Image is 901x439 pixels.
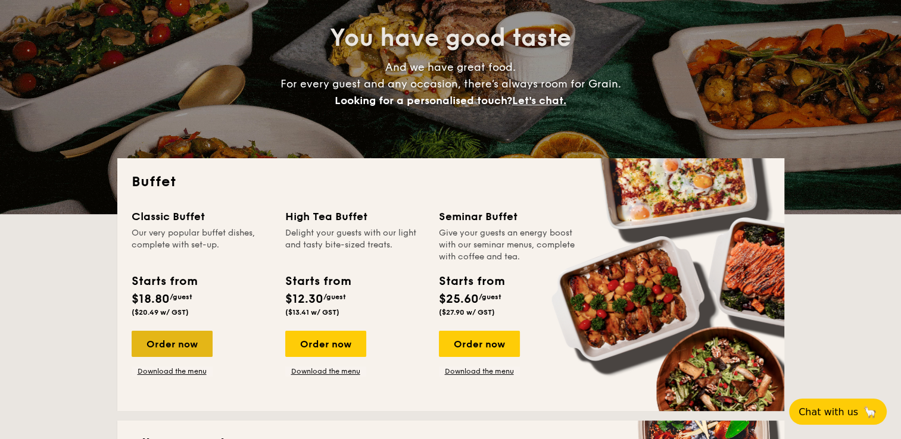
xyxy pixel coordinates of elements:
[132,227,271,263] div: Our very popular buffet dishes, complete with set-up.
[285,308,339,316] span: ($13.41 w/ GST)
[335,94,512,107] span: Looking for a personalised touch?
[132,331,213,357] div: Order now
[439,272,504,290] div: Starts from
[280,61,621,107] span: And we have great food. For every guest and any occasion, there’s always room for Grain.
[330,24,571,52] span: You have good taste
[132,173,770,192] h2: Buffet
[285,227,425,263] div: Delight your guests with our light and tasty bite-sized treats.
[439,208,578,225] div: Seminar Buffet
[132,366,213,376] a: Download the menu
[439,227,578,263] div: Give your guests an energy boost with our seminar menus, complete with coffee and tea.
[439,308,495,316] span: ($27.90 w/ GST)
[789,399,887,425] button: Chat with us🦙
[799,406,858,418] span: Chat with us
[285,208,425,225] div: High Tea Buffet
[323,293,346,301] span: /guest
[170,293,192,301] span: /guest
[132,272,197,290] div: Starts from
[439,366,520,376] a: Download the menu
[285,366,366,376] a: Download the menu
[132,208,271,225] div: Classic Buffet
[285,292,323,306] span: $12.30
[132,292,170,306] span: $18.80
[285,272,350,290] div: Starts from
[863,405,877,419] span: 🦙
[479,293,501,301] span: /guest
[132,308,189,316] span: ($20.49 w/ GST)
[439,292,479,306] span: $25.60
[512,94,566,107] span: Let's chat.
[285,331,366,357] div: Order now
[439,331,520,357] div: Order now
